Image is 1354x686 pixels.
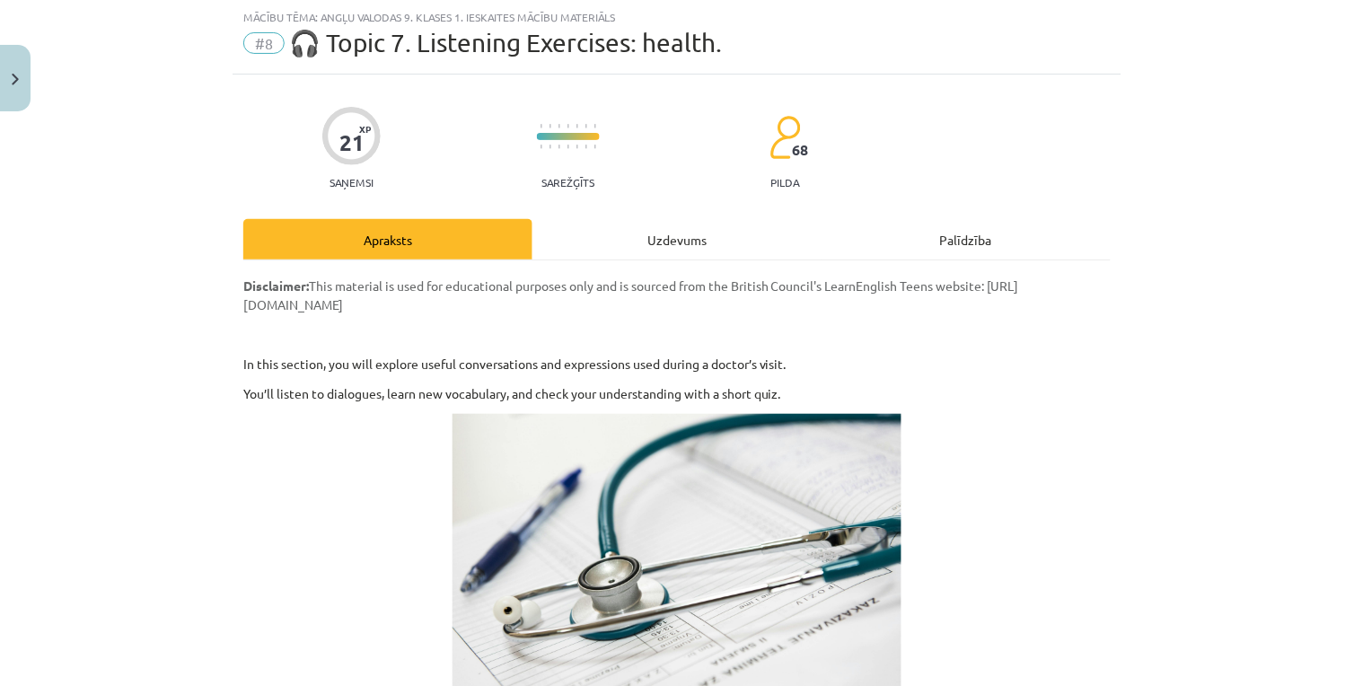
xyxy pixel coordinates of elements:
[322,176,381,189] p: Saņemsi
[542,176,595,189] p: Sarežģīts
[243,384,1111,403] p: You’ll listen to dialogues, learn new vocabulary, and check your understanding with a short quiz.
[585,145,587,149] img: icon-short-line-57e1e144782c952c97e751825c79c345078a6d821885a25fce030b3d8c18986b.svg
[243,219,532,259] div: Apraksts
[359,124,371,134] span: XP
[558,124,560,128] img: icon-short-line-57e1e144782c952c97e751825c79c345078a6d821885a25fce030b3d8c18986b.svg
[532,219,822,259] div: Uzdevums
[12,74,19,85] img: icon-close-lesson-0947bae3869378f0d4975bcd49f059093ad1ed9edebbc8119c70593378902aed.svg
[541,145,542,149] img: icon-short-line-57e1e144782c952c97e751825c79c345078a6d821885a25fce030b3d8c18986b.svg
[585,124,587,128] img: icon-short-line-57e1e144782c952c97e751825c79c345078a6d821885a25fce030b3d8c18986b.svg
[558,145,560,149] img: icon-short-line-57e1e144782c952c97e751825c79c345078a6d821885a25fce030b3d8c18986b.svg
[243,277,1019,312] span: This material is used for educational purposes only and is sourced from the British Council's Lea...
[594,124,596,128] img: icon-short-line-57e1e144782c952c97e751825c79c345078a6d821885a25fce030b3d8c18986b.svg
[243,355,1111,374] p: In this section, you will explore useful conversations and expressions used during a doctor’s visit.
[550,145,551,149] img: icon-short-line-57e1e144782c952c97e751825c79c345078a6d821885a25fce030b3d8c18986b.svg
[289,28,722,57] span: 🎧 Topic 7. Listening Exercises: health.
[550,124,551,128] img: icon-short-line-57e1e144782c952c97e751825c79c345078a6d821885a25fce030b3d8c18986b.svg
[243,11,1111,23] div: Mācību tēma: Angļu valodas 9. klases 1. ieskaites mācību materiāls
[541,124,542,128] img: icon-short-line-57e1e144782c952c97e751825c79c345078a6d821885a25fce030b3d8c18986b.svg
[594,145,596,149] img: icon-short-line-57e1e144782c952c97e751825c79c345078a6d821885a25fce030b3d8c18986b.svg
[822,219,1111,259] div: Palīdzība
[339,130,365,155] div: 21
[243,277,309,294] strong: Disclaimer:
[769,115,801,160] img: students-c634bb4e5e11cddfef0936a35e636f08e4e9abd3cc4e673bd6f9a4125e45ecb1.svg
[567,124,569,128] img: icon-short-line-57e1e144782c952c97e751825c79c345078a6d821885a25fce030b3d8c18986b.svg
[567,145,569,149] img: icon-short-line-57e1e144782c952c97e751825c79c345078a6d821885a25fce030b3d8c18986b.svg
[792,142,808,158] span: 68
[576,145,578,149] img: icon-short-line-57e1e144782c952c97e751825c79c345078a6d821885a25fce030b3d8c18986b.svg
[243,32,285,54] span: #8
[771,176,800,189] p: pilda
[576,124,578,128] img: icon-short-line-57e1e144782c952c97e751825c79c345078a6d821885a25fce030b3d8c18986b.svg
